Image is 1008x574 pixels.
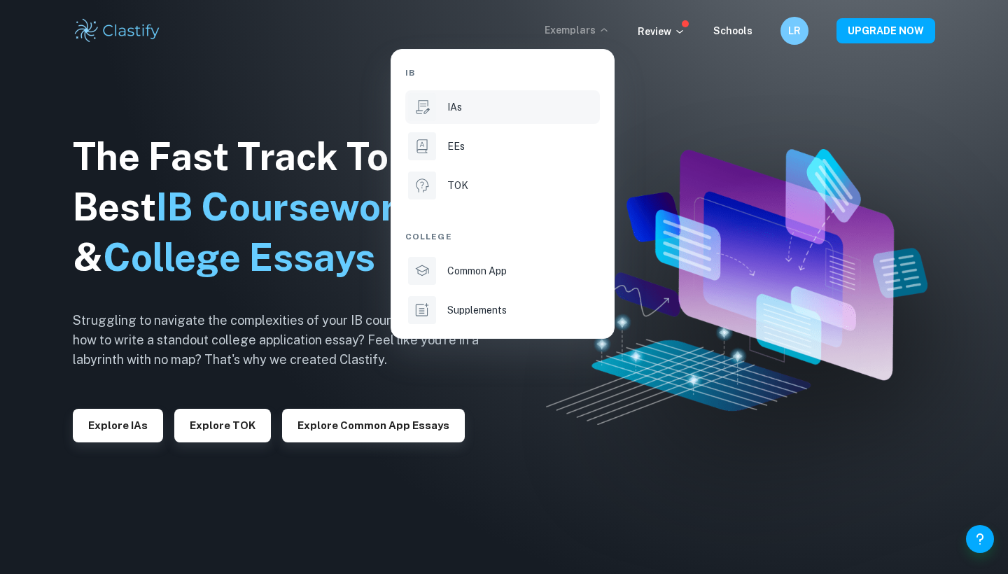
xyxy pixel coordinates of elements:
p: TOK [447,178,468,193]
p: Supplements [447,302,507,318]
a: TOK [405,169,600,202]
a: IAs [405,90,600,124]
span: College [405,230,452,243]
span: IB [405,66,415,79]
a: Supplements [405,293,600,327]
p: EEs [447,139,465,154]
p: Common App [447,263,507,279]
a: EEs [405,129,600,163]
p: IAs [447,99,462,115]
a: Common App [405,254,600,288]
